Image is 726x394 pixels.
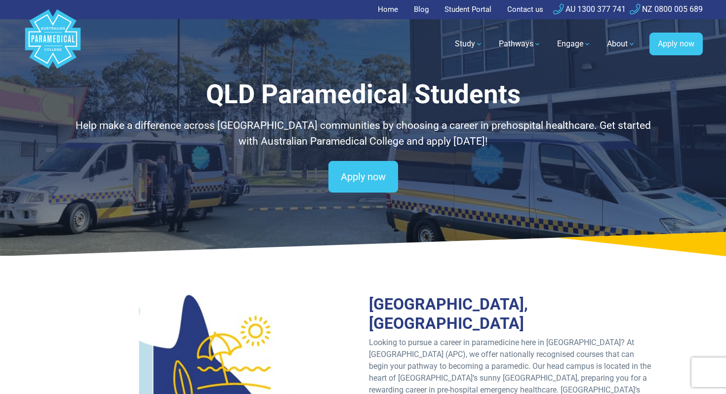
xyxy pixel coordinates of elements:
[601,30,642,58] a: About
[553,4,626,14] a: AU 1300 377 741
[630,4,703,14] a: NZ 0800 005 689
[449,30,489,58] a: Study
[551,30,597,58] a: Engage
[23,19,82,69] a: Australian Paramedical College
[493,30,547,58] a: Pathways
[74,118,652,149] p: Help make a difference across [GEOGRAPHIC_DATA] communities by choosing a career in prehospital h...
[74,79,652,110] h1: QLD Paramedical Students
[369,295,652,333] h2: [GEOGRAPHIC_DATA], [GEOGRAPHIC_DATA]
[649,33,703,55] a: Apply now
[328,161,398,193] a: Apply now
